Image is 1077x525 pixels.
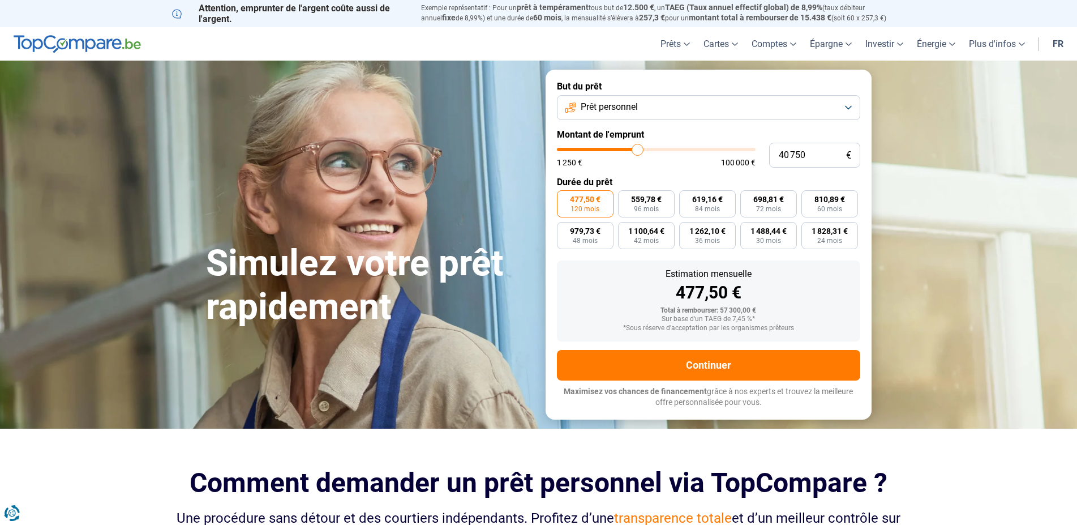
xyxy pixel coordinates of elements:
span: 1 262,10 € [689,227,726,235]
span: 120 mois [570,206,599,212]
span: montant total à rembourser de 15.438 € [689,13,831,22]
span: 42 mois [634,237,659,244]
a: Comptes [745,27,803,61]
span: 72 mois [756,206,781,212]
a: fr [1046,27,1070,61]
span: 60 mois [817,206,842,212]
div: Total à rembourser: 57 300,00 € [566,307,851,315]
p: Exemple représentatif : Pour un tous but de , un (taux débiteur annuel de 8,99%) et une durée de ... [421,3,906,23]
p: grâce à nos experts et trouvez la meilleure offre personnalisée pour vous. [557,386,860,408]
span: 96 mois [634,206,659,212]
span: 1 828,31 € [812,227,848,235]
div: Sur base d'un TAEG de 7,45 %* [566,315,851,323]
span: 559,78 € [631,195,662,203]
button: Continuer [557,350,860,381]
span: TAEG (Taux annuel effectif global) de 8,99% [665,3,822,12]
div: Estimation mensuelle [566,270,851,279]
span: 1 488,44 € [750,227,787,235]
span: 619,16 € [692,195,723,203]
span: fixe [442,13,456,22]
h1: Simulez votre prêt rapidement [206,242,532,329]
span: 84 mois [695,206,720,212]
span: 12.500 € [623,3,654,12]
span: 60 mois [533,13,561,22]
span: Prêt personnel [581,101,638,113]
button: Prêt personnel [557,95,860,120]
span: Maximisez vos chances de financement [564,387,707,396]
div: 477,50 € [566,284,851,301]
a: Plus d'infos [962,27,1032,61]
a: Énergie [910,27,962,61]
a: Investir [859,27,910,61]
span: prêt à tempérament [517,3,589,12]
span: 810,89 € [814,195,845,203]
label: Durée du prêt [557,177,860,187]
span: 698,81 € [753,195,784,203]
a: Cartes [697,27,745,61]
span: 477,50 € [570,195,600,203]
span: 24 mois [817,237,842,244]
label: But du prêt [557,81,860,92]
span: 1 100,64 € [628,227,664,235]
span: 257,3 € [639,13,665,22]
img: TopCompare [14,35,141,53]
span: 36 mois [695,237,720,244]
div: *Sous réserve d'acceptation par les organismes prêteurs [566,325,851,332]
span: € [846,151,851,160]
span: 979,73 € [570,227,600,235]
span: 30 mois [756,237,781,244]
h2: Comment demander un prêt personnel via TopCompare ? [172,467,906,498]
a: Épargne [803,27,859,61]
span: 100 000 € [721,159,756,167]
span: 1 250 € [557,159,582,167]
a: Prêts [654,27,697,61]
span: 48 mois [573,237,598,244]
label: Montant de l'emprunt [557,129,860,140]
p: Attention, emprunter de l'argent coûte aussi de l'argent. [172,3,407,24]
